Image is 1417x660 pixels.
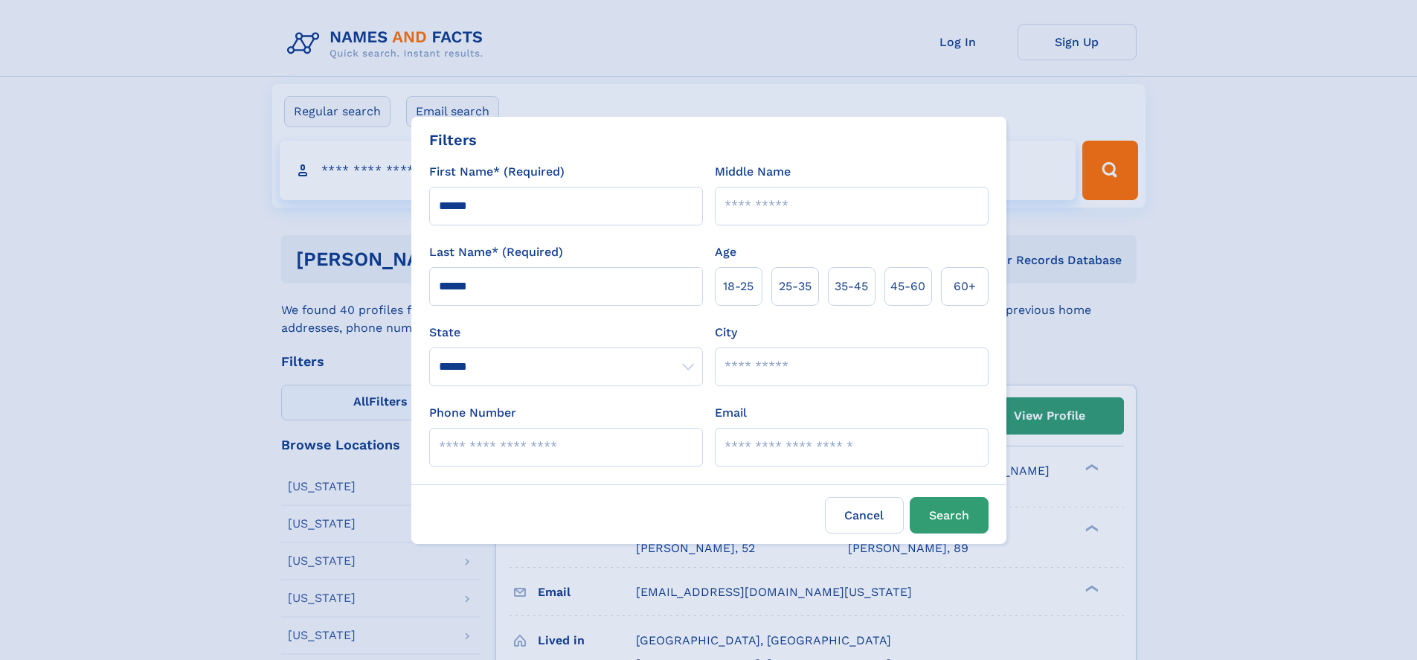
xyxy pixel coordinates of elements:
[910,497,989,534] button: Search
[723,278,754,295] span: 18‑25
[779,278,812,295] span: 25‑35
[715,243,736,261] label: Age
[429,243,563,261] label: Last Name* (Required)
[429,129,477,151] div: Filters
[715,404,747,422] label: Email
[954,278,976,295] span: 60+
[429,404,516,422] label: Phone Number
[715,163,791,181] label: Middle Name
[890,278,925,295] span: 45‑60
[715,324,737,342] label: City
[825,497,904,534] label: Cancel
[429,324,703,342] label: State
[429,163,565,181] label: First Name* (Required)
[835,278,868,295] span: 35‑45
